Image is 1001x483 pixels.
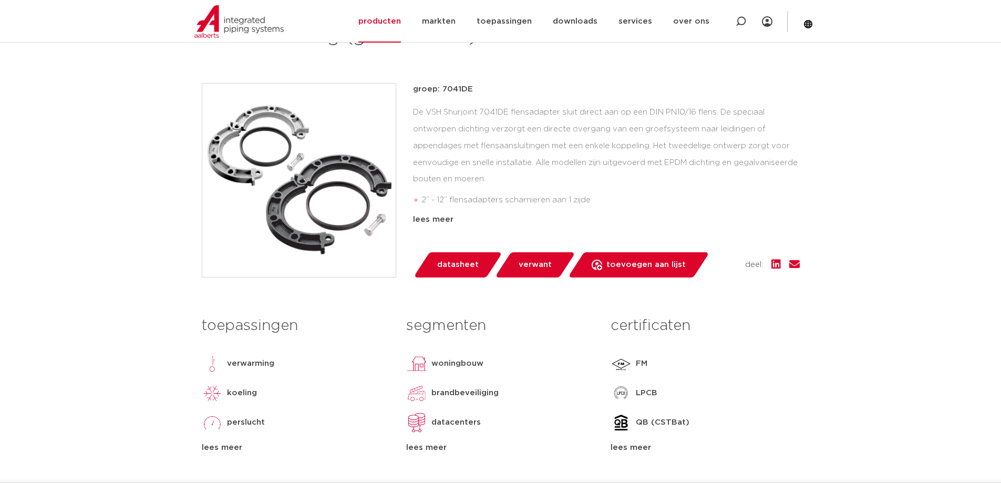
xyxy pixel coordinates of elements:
li: 2” - 12” flensadapters scharnieren aan 1 zijde [421,192,800,209]
h3: certificaten [611,315,799,336]
img: Product Image for VSH Shurjoint DIN PN10/16 flensadapter, EPDM dichting (groef x flens) [202,84,396,277]
span: verwant [519,256,552,273]
div: lees meer [406,441,595,454]
img: verwarming [202,353,223,374]
p: perslucht [227,416,265,429]
p: FM [636,357,647,370]
img: woningbouw [406,353,427,374]
h3: segmenten [406,315,595,336]
span: deel: [745,259,763,271]
img: perslucht [202,412,223,433]
p: woningbouw [431,357,483,370]
p: groep: 7041DE [413,83,800,96]
div: lees meer [611,441,799,454]
p: koeling [227,387,257,399]
li: 14” - 24” (Model 7041N) worden geleverd in twee losse segmenten, inclusief een trek-kit [421,209,800,225]
img: LPCB [611,383,632,404]
div: lees meer [413,213,800,226]
div: lees meer [202,441,390,454]
div: De VSH Shurjoint 7041DE flensadapter sluit direct aan op een DIN PN10/16 flens. De speciaal ontwo... [413,104,800,209]
p: datacenters [431,416,481,429]
p: verwarming [227,357,274,370]
p: QB (CSTBat) [636,416,689,429]
p: LPCB [636,387,657,399]
h3: toepassingen [202,315,390,336]
img: brandbeveiliging [406,383,427,404]
p: brandbeveiliging [431,387,499,399]
a: verwant [494,252,575,278]
img: datacenters [406,412,427,433]
img: QB (CSTBat) [611,412,632,433]
span: datasheet [437,256,479,273]
img: FM [611,353,632,374]
img: koeling [202,383,223,404]
a: datasheet [413,252,502,278]
span: toevoegen aan lijst [606,256,686,273]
